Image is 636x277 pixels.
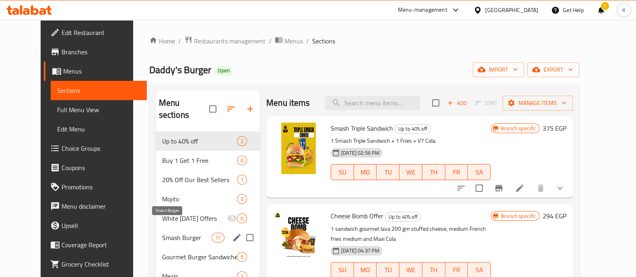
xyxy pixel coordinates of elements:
span: Select section [427,94,444,111]
p: 1 Smash Triple Sandwich + 1 Fries + V7 Cola. [331,136,491,146]
button: SU [331,164,354,180]
a: Menus [44,62,147,81]
div: Gourmet Burger Sandwiches9 [156,247,260,267]
span: 0 [237,157,247,164]
span: Restaurants management [194,36,266,46]
span: TU [380,264,396,276]
span: 2 [237,137,247,145]
div: Up to 40% off2 [156,131,260,151]
button: Manage items [502,96,573,111]
div: Menu-management [398,5,447,15]
div: Up to 40% off [385,212,421,222]
a: Edit Restaurant [44,23,147,42]
span: [DATE] 02:56 PM [338,149,383,157]
a: Menu disclaimer [44,197,147,216]
span: 0 [237,215,247,222]
button: MO [354,164,377,180]
span: Branches [62,47,140,57]
span: WE [403,264,419,276]
button: sort-choices [451,179,471,198]
span: Sections [312,36,335,46]
button: WE [399,164,422,180]
button: TH [422,164,445,180]
button: Add [444,97,470,109]
div: items [237,194,247,204]
button: TU [377,164,399,180]
span: Up to 40% off [385,212,421,222]
span: SA [471,166,488,178]
a: Promotions [44,177,147,197]
li: / [306,36,309,46]
a: Coupons [44,158,147,177]
span: Choice Groups [62,144,140,153]
span: Select section first [470,97,502,109]
span: Edit Menu [57,124,140,134]
span: Menus [284,36,303,46]
input: search [325,96,420,110]
button: FR [445,164,468,180]
span: Add item [444,97,470,109]
span: Manage items [509,98,566,108]
span: Branch specific [498,125,539,132]
span: K [622,6,626,14]
h6: 375 EGP [543,123,566,134]
span: FR [449,264,465,276]
span: [DATE] 04:37 PM [338,247,383,254]
span: 11 [212,234,224,242]
p: 1 sandwich gourmet lava 200 gm stuffed cheese, medium French fries medium and Maxi Cola [331,224,491,244]
li: / [269,36,272,46]
span: TH [426,166,442,178]
span: Promotions [62,182,140,192]
button: Add section [241,99,260,119]
div: items [237,175,247,185]
button: SA [468,164,491,180]
span: Sort sections [221,99,241,119]
a: Branches [44,42,147,62]
span: Menu disclaimer [62,201,140,211]
a: Full Menu View [51,100,147,119]
span: Menus [63,66,140,76]
span: Grocery Checklist [62,259,140,269]
div: Open [214,66,233,76]
div: items [212,233,224,242]
span: Sections [57,86,140,95]
span: TH [426,264,442,276]
div: Buy 1 Get 1 Free [162,156,237,165]
span: FR [449,166,465,178]
span: White [DATE] Offers [162,213,227,223]
span: Up to 40% off [395,124,430,133]
span: Branch specific [498,212,539,220]
div: items [237,156,247,165]
span: export [534,65,573,75]
span: Gourmet Burger Sandwiches [162,252,237,262]
nav: breadcrumb [149,36,580,46]
a: Home [149,36,175,46]
div: 20% Off Our Best Sellers [162,175,237,185]
a: Upsell [44,216,147,235]
img: Smash Triple Sandwich [273,123,324,174]
span: 9 [237,253,247,261]
span: TU [380,166,396,178]
span: Daddy's Burger [149,61,211,79]
div: White [DATE] Offers0 [156,209,260,228]
div: items [237,136,247,146]
span: Up to 40% off [162,136,237,146]
span: Mojito [162,194,237,204]
a: Grocery Checklist [44,254,147,274]
button: delete [531,179,550,198]
a: Restaurants management [184,36,266,46]
span: MO [357,264,374,276]
span: Select to update [471,180,488,197]
div: [GEOGRAPHIC_DATA] [485,6,538,14]
span: Edit Restaurant [62,28,140,37]
span: Cheese Bomb Offer [331,210,383,222]
div: items [237,213,247,223]
button: export [527,62,579,77]
li: / [178,36,181,46]
a: Sections [51,81,147,100]
div: items [237,252,247,262]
